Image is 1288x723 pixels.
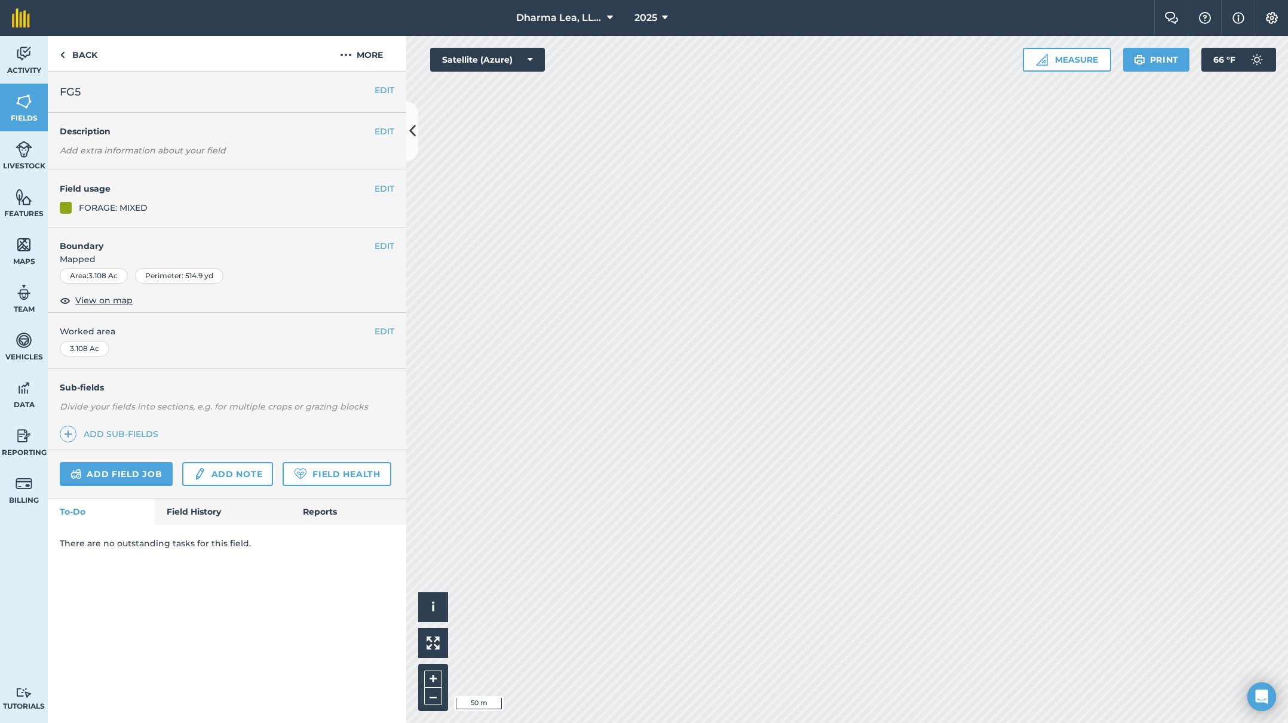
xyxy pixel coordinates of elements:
img: svg+xml;base64,PD94bWwgdmVyc2lvbj0iMS4wIiBlbmNvZGluZz0idXRmLTgiPz4KPCEtLSBHZW5lcmF0b3I6IEFkb2JlIE... [16,687,32,699]
span: 2025 [634,11,657,25]
div: Open Intercom Messenger [1247,682,1276,711]
img: svg+xml;base64,PHN2ZyB4bWxucz0iaHR0cDovL3d3dy53My5vcmcvMjAwMC9zdmciIHdpZHRoPSI5IiBoZWlnaHQ9IjI0Ii... [60,48,65,62]
button: Satellite (Azure) [430,48,545,72]
img: svg+xml;base64,PD94bWwgdmVyc2lvbj0iMS4wIiBlbmNvZGluZz0idXRmLTgiPz4KPCEtLSBHZW5lcmF0b3I6IEFkb2JlIE... [16,379,32,397]
img: svg+xml;base64,PHN2ZyB4bWxucz0iaHR0cDovL3d3dy53My5vcmcvMjAwMC9zdmciIHdpZHRoPSI1NiIgaGVpZ2h0PSI2MC... [16,188,32,206]
h4: Description [60,125,394,138]
button: More [317,36,406,71]
button: Print [1123,48,1190,72]
img: Two speech bubbles overlapping with the left bubble in the forefront [1164,12,1179,24]
a: Reports [291,499,406,525]
a: Add sub-fields [60,426,163,442]
button: 66 °F [1201,48,1276,72]
img: svg+xml;base64,PD94bWwgdmVyc2lvbj0iMS4wIiBlbmNvZGluZz0idXRmLTgiPz4KPCEtLSBHZW5lcmF0b3I6IEFkb2JlIE... [1245,48,1269,72]
a: To-Do [48,499,155,525]
a: Field Health [283,462,391,486]
a: Field History [155,499,290,525]
span: 66 ° F [1213,48,1235,72]
div: 3.108 Ac [60,341,109,356]
h4: Sub-fields [48,381,406,394]
img: A question mark icon [1198,12,1212,24]
button: EDIT [375,325,394,338]
button: EDIT [375,239,394,253]
button: – [424,688,442,705]
em: Add extra information about your field [60,145,226,156]
a: Add field job [60,462,173,486]
img: svg+xml;base64,PHN2ZyB4bWxucz0iaHR0cDovL3d3dy53My5vcmcvMjAwMC9zdmciIHdpZHRoPSIxNyIgaGVpZ2h0PSIxNy... [1232,11,1244,25]
img: Four arrows, one pointing top left, one top right, one bottom right and the last bottom left [427,636,440,650]
button: EDIT [375,125,394,138]
img: svg+xml;base64,PD94bWwgdmVyc2lvbj0iMS4wIiBlbmNvZGluZz0idXRmLTgiPz4KPCEtLSBHZW5lcmF0b3I6IEFkb2JlIE... [70,467,82,481]
span: Worked area [60,325,394,338]
img: svg+xml;base64,PHN2ZyB4bWxucz0iaHR0cDovL3d3dy53My5vcmcvMjAwMC9zdmciIHdpZHRoPSIyMCIgaGVpZ2h0PSIyNC... [340,48,352,62]
em: Divide your fields into sections, e.g. for multiple crops or grazing blocks [60,401,368,412]
span: Mapped [48,253,406,266]
img: svg+xml;base64,PHN2ZyB4bWxucz0iaHR0cDovL3d3dy53My5vcmcvMjAwMC9zdmciIHdpZHRoPSIxOCIgaGVpZ2h0PSIyNC... [60,293,70,307]
span: FG5 [60,84,81,100]
img: svg+xml;base64,PD94bWwgdmVyc2lvbj0iMS4wIiBlbmNvZGluZz0idXRmLTgiPz4KPCEtLSBHZW5lcmF0b3I6IEFkb2JlIE... [16,284,32,301]
p: There are no outstanding tasks for this field. [60,537,394,550]
img: svg+xml;base64,PD94bWwgdmVyc2lvbj0iMS4wIiBlbmNvZGluZz0idXRmLTgiPz4KPCEtLSBHZW5lcmF0b3I6IEFkb2JlIE... [16,45,32,63]
button: View on map [60,293,133,307]
img: svg+xml;base64,PD94bWwgdmVyc2lvbj0iMS4wIiBlbmNvZGluZz0idXRmLTgiPz4KPCEtLSBHZW5lcmF0b3I6IEFkb2JlIE... [193,467,206,481]
img: svg+xml;base64,PHN2ZyB4bWxucz0iaHR0cDovL3d3dy53My5vcmcvMjAwMC9zdmciIHdpZHRoPSI1NiIgaGVpZ2h0PSI2MC... [16,236,32,254]
div: Perimeter : 514.9 yd [135,268,223,284]
img: svg+xml;base64,PD94bWwgdmVyc2lvbj0iMS4wIiBlbmNvZGluZz0idXRmLTgiPz4KPCEtLSBHZW5lcmF0b3I6IEFkb2JlIE... [16,475,32,493]
img: svg+xml;base64,PHN2ZyB4bWxucz0iaHR0cDovL3d3dy53My5vcmcvMjAwMC9zdmciIHdpZHRoPSIxOSIgaGVpZ2h0PSIyNC... [1134,53,1145,67]
div: FORAGE: MIXED [79,201,148,214]
button: EDIT [375,84,394,97]
h4: Boundary [48,227,375,253]
img: Ruler icon [1036,54,1048,66]
a: Add note [182,462,273,486]
span: View on map [75,294,133,307]
button: Measure [1023,48,1111,72]
img: A cog icon [1265,12,1279,24]
img: svg+xml;base64,PD94bWwgdmVyc2lvbj0iMS4wIiBlbmNvZGluZz0idXRmLTgiPz4KPCEtLSBHZW5lcmF0b3I6IEFkb2JlIE... [16,427,32,445]
img: svg+xml;base64,PHN2ZyB4bWxucz0iaHR0cDovL3d3dy53My5vcmcvMjAwMC9zdmciIHdpZHRoPSIxNCIgaGVpZ2h0PSIyNC... [64,427,72,441]
h4: Field usage [60,182,375,195]
span: i [431,599,435,614]
a: Back [48,36,109,71]
button: + [424,670,442,688]
button: i [418,592,448,622]
img: fieldmargin Logo [12,8,30,27]
img: svg+xml;base64,PHN2ZyB4bWxucz0iaHR0cDovL3d3dy53My5vcmcvMjAwMC9zdmciIHdpZHRoPSI1NiIgaGVpZ2h0PSI2MC... [16,93,32,110]
span: Dharma Lea, LLC. [516,11,602,25]
img: svg+xml;base64,PD94bWwgdmVyc2lvbj0iMS4wIiBlbmNvZGluZz0idXRmLTgiPz4KPCEtLSBHZW5lcmF0b3I6IEFkb2JlIE... [16,331,32,349]
img: svg+xml;base64,PD94bWwgdmVyc2lvbj0iMS4wIiBlbmNvZGluZz0idXRmLTgiPz4KPCEtLSBHZW5lcmF0b3I6IEFkb2JlIE... [16,140,32,158]
button: EDIT [375,182,394,195]
div: Area : 3.108 Ac [60,268,128,284]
